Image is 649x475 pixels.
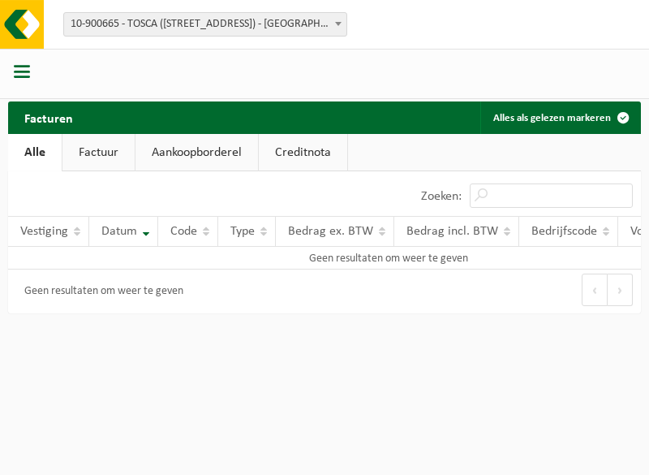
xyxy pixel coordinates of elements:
a: Factuur [62,134,135,171]
span: Bedrijfscode [531,225,597,238]
label: Zoeken: [421,190,462,203]
span: Code [170,225,197,238]
h2: Facturen [8,101,89,133]
span: Datum [101,225,137,238]
button: Previous [582,274,608,306]
button: Alles als gelezen markeren [480,101,639,134]
span: Vestiging [20,225,68,238]
span: 10-900665 - TOSCA (KANTOOR VLUCHTENBURG 11B) - AARTSELAAR [63,12,347,37]
span: Bedrag incl. BTW [406,225,498,238]
span: 10-900665 - TOSCA (KANTOOR VLUCHTENBURG 11B) - AARTSELAAR [64,13,346,36]
a: Creditnota [259,134,347,171]
span: Bedrag ex. BTW [288,225,373,238]
a: Alle [8,134,62,171]
button: Next [608,274,633,306]
div: Geen resultaten om weer te geven [16,278,183,305]
a: Aankoopborderel [135,134,258,171]
span: Type [230,225,255,238]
